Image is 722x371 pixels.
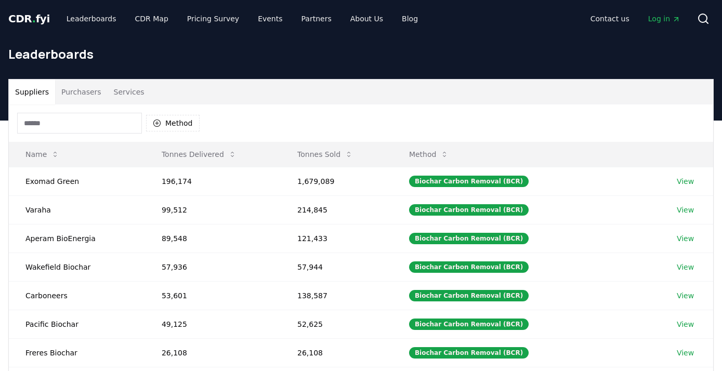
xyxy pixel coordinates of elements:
[677,205,694,215] a: View
[9,167,145,195] td: Exomad Green
[342,9,391,28] a: About Us
[409,347,529,359] div: Biochar Carbon Removal (BCR)
[640,9,689,28] a: Log in
[648,14,680,24] span: Log in
[281,281,392,310] td: 138,587
[409,261,529,273] div: Biochar Carbon Removal (BCR)
[9,338,145,367] td: Freres Biochar
[9,224,145,253] td: Aperam BioEnergia
[401,144,457,165] button: Method
[409,204,529,216] div: Biochar Carbon Removal (BCR)
[108,79,151,104] button: Services
[582,9,638,28] a: Contact us
[677,262,694,272] a: View
[409,176,529,187] div: Biochar Carbon Removal (BCR)
[9,195,145,224] td: Varaha
[58,9,125,28] a: Leaderboards
[127,9,177,28] a: CDR Map
[289,144,361,165] button: Tonnes Sold
[145,253,281,281] td: 57,936
[145,195,281,224] td: 99,512
[677,233,694,244] a: View
[153,144,245,165] button: Tonnes Delivered
[281,338,392,367] td: 26,108
[9,253,145,281] td: Wakefield Biochar
[179,9,247,28] a: Pricing Survey
[293,9,340,28] a: Partners
[250,9,291,28] a: Events
[281,310,392,338] td: 52,625
[146,115,200,131] button: Method
[582,9,689,28] nav: Main
[145,338,281,367] td: 26,108
[281,224,392,253] td: 121,433
[409,319,529,330] div: Biochar Carbon Removal (BCR)
[409,290,529,301] div: Biochar Carbon Removal (BCR)
[677,319,694,329] a: View
[677,348,694,358] a: View
[281,253,392,281] td: 57,944
[281,195,392,224] td: 214,845
[145,167,281,195] td: 196,174
[145,224,281,253] td: 89,548
[8,11,50,26] a: CDR.fyi
[8,46,714,62] h1: Leaderboards
[9,79,55,104] button: Suppliers
[677,290,694,301] a: View
[55,79,108,104] button: Purchasers
[9,281,145,310] td: Carboneers
[393,9,426,28] a: Blog
[409,233,529,244] div: Biochar Carbon Removal (BCR)
[145,310,281,338] td: 49,125
[8,12,50,25] span: CDR fyi
[145,281,281,310] td: 53,601
[281,167,392,195] td: 1,679,089
[17,144,68,165] button: Name
[58,9,426,28] nav: Main
[32,12,36,25] span: .
[677,176,694,187] a: View
[9,310,145,338] td: Pacific Biochar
